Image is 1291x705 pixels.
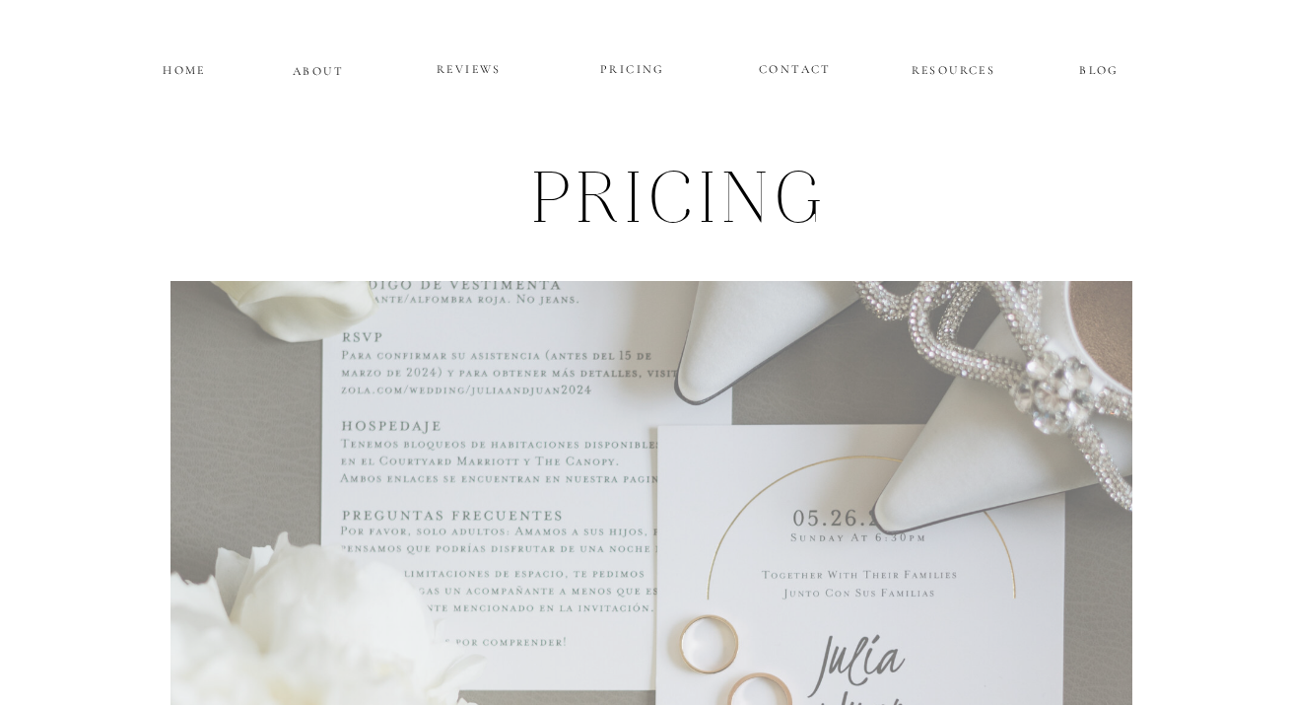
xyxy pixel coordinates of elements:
a: RESOURCES [909,59,998,76]
a: HOME [160,59,209,76]
h1: pRICING [229,151,1132,258]
a: PRICING [574,58,692,82]
a: BLOG [1054,59,1144,76]
a: REVIEWS [410,58,528,82]
a: CONTACT [759,58,831,75]
a: ABOUT [293,60,344,77]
